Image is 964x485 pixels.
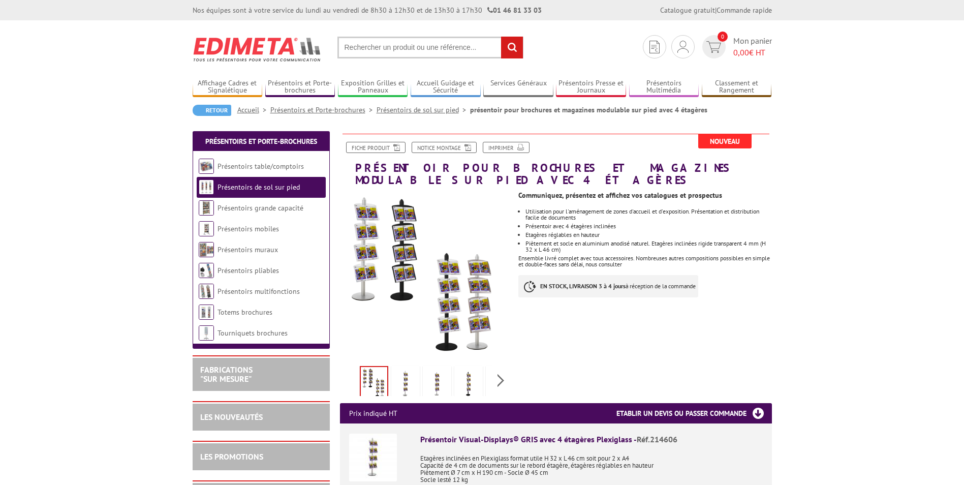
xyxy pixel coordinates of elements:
a: Affichage Cadres et Signalétique [193,79,263,96]
img: Totems brochures [199,305,214,320]
a: Commande rapide [717,6,772,15]
img: devis rapide [706,41,721,53]
input: Rechercher un produit ou une référence... [337,37,523,58]
a: Présentoirs muraux [217,245,278,254]
img: presentoir_pour_brochures_et_magazines_modulable_sur_pied_avec_4_etageres_214606_214606m_214606nr... [361,367,387,399]
img: Présentoirs de sol sur pied [199,179,214,195]
a: Présentoirs Presse et Journaux [556,79,626,96]
a: Classement et Rangement [702,79,772,96]
span: Mon panier [733,35,772,58]
img: Présentoirs grande capacité [199,200,214,216]
a: Accueil [237,105,270,114]
a: Présentoirs Multimédia [629,79,699,96]
span: Nouveau [698,134,752,148]
img: presentoir_pour_brochures_et_magazines_modulable_sur_pied_avec_4_etageres_214606m.jpg [425,368,449,400]
a: Accueil Guidage et Sécurité [411,79,481,96]
a: LES NOUVEAUTÉS [200,412,263,422]
a: Services Généraux [483,79,553,96]
li: Piètement et socle en aluminium anodisé naturel. Etagères inclinées rigide transparent 4 mm (H 32... [525,240,771,253]
img: devis rapide [677,41,689,53]
span: € HT [733,47,772,58]
strong: EN STOCK, LIVRAISON 3 à 4 jours [540,282,626,290]
p: Prix indiqué HT [349,403,397,423]
div: Nos équipes sont à votre service du lundi au vendredi de 8h30 à 12h30 et de 13h30 à 17h30 [193,5,542,15]
img: presentoir_pour_brochures_et_magazines_modulable_sur_pied_avec_4_etageres_214606nr.jpg [456,368,481,400]
img: Présentoirs muraux [199,242,214,257]
img: Présentoirs mobiles [199,221,214,236]
div: Présentoir Visual-Displays® GRIS avec 4 étagères Plexiglass - [420,434,763,445]
a: Totems brochures [217,308,272,317]
span: 0,00 [733,47,749,57]
img: Edimeta [193,31,322,68]
a: Notice Montage [412,142,477,153]
a: Présentoirs et Porte-brochures [205,137,317,146]
img: presentoir_pour_brochures_et_magazines_modulable_sur_pied_avec_4_etageres_214606_214606m_214606nr... [340,191,511,362]
input: rechercher [501,37,523,58]
a: Catalogue gratuit [660,6,715,15]
a: Tourniquets brochures [217,328,288,338]
a: FABRICATIONS"Sur Mesure" [200,365,253,384]
li: Utilisation pour l'aménagement de zones d'accueil et d'exposition. Présentation et distribution f... [525,208,771,221]
a: Présentoirs et Porte-brochures [265,79,335,96]
a: Présentoirs grande capacité [217,203,303,213]
a: Présentoirs et Porte-brochures [270,105,377,114]
strong: Communiquez, présentez et affichez vos catalogues et prospectus [518,191,722,200]
a: Présentoirs pliables [217,266,279,275]
img: presentoir_pour_brochures_et_magazines_modulable_sur_pied_avec_4_etageres_214606.jpg [393,368,418,400]
a: LES PROMOTIONS [200,451,263,462]
p: à réception de la commande [518,275,698,297]
span: Réf.214606 [637,434,677,444]
li: Présentoir avec 4 étagères inclinées [525,223,771,229]
img: devis rapide [649,41,660,53]
span: 0 [718,32,728,42]
a: Présentoirs de sol sur pied [217,183,300,192]
a: Présentoirs multifonctions [217,287,300,296]
img: Tourniquets brochures [199,325,214,341]
h3: Etablir un devis ou passer commande [616,403,772,423]
div: Ensemble livré complet avec tous accessoires. Nombreuses autres compositions possibles en simple ... [518,186,779,313]
img: Présentoirs pliables [199,263,214,278]
li: présentoir pour brochures et magazines modulable sur pied avec 4 étagères [470,105,707,115]
span: Next [496,372,506,389]
a: devis rapide 0 Mon panier 0,00€ HT [700,35,772,58]
li: Etagères réglables en hauteur [525,232,771,238]
a: Présentoirs de sol sur pied [377,105,470,114]
a: Fiche produit [346,142,406,153]
a: Exposition Grilles et Panneaux [338,79,408,96]
a: Présentoirs mobiles [217,224,279,233]
img: Présentoirs table/comptoirs [199,159,214,174]
img: Présentoirs multifonctions [199,284,214,299]
a: Imprimer [483,142,530,153]
a: Retour [193,105,231,116]
strong: 01 46 81 33 03 [487,6,542,15]
p: Etagères inclinées en Plexiglass format utile H 32 x L 46 cm soit pour 2 x A4 Capacité de 4 cm de... [420,448,763,483]
div: | [660,5,772,15]
img: presentoir_pour_brochures_et_magazines_modulable_sur_pied_avec_4_etageres_214606mnr.jpg [488,368,512,400]
img: Présentoir Visual-Displays® GRIS avec 4 étagères Plexiglass [349,434,397,481]
a: Présentoirs table/comptoirs [217,162,304,171]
